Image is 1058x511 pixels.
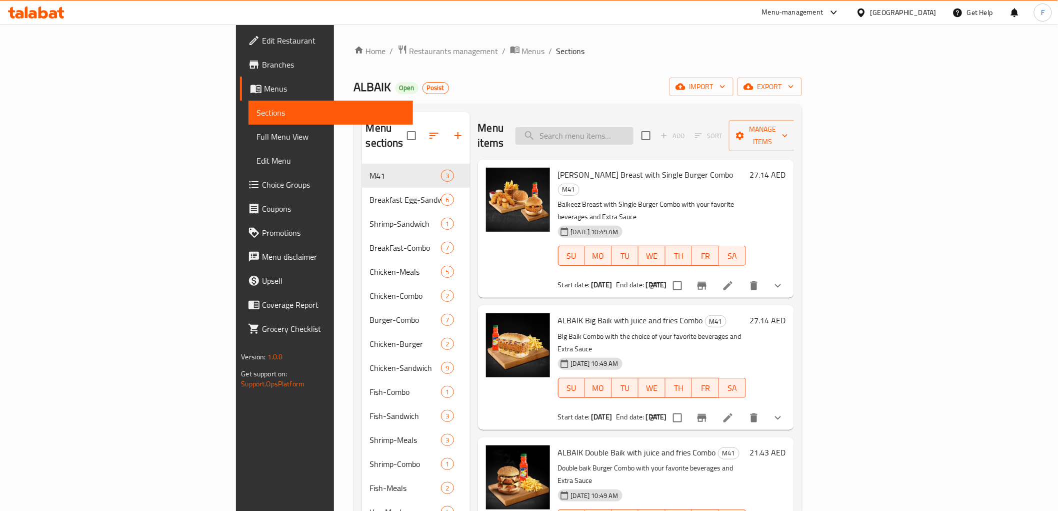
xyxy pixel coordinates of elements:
[256,131,404,143] span: Full Menu View
[441,243,453,253] span: 7
[240,317,412,341] a: Grocery Checklist
[370,410,441,422] div: Fish-Sandwich
[362,236,470,260] div: BreakFast-Combo7
[262,203,404,215] span: Coupons
[370,338,441,350] span: Chicken-Burger
[262,251,404,263] span: Menu disclaimer
[549,45,552,57] li: /
[718,447,739,459] span: M41
[240,77,412,101] a: Menus
[719,378,746,398] button: SA
[362,476,470,500] div: Fish-Meals2
[362,404,470,428] div: Fish-Sandwich3
[567,359,622,368] span: [DATE] 10:49 AM
[616,410,644,423] span: End date:
[772,412,784,424] svg: Show Choices
[667,275,688,296] span: Select to update
[441,195,453,205] span: 6
[240,173,412,197] a: Choice Groups
[719,246,746,266] button: SA
[612,246,639,266] button: TU
[737,123,788,148] span: Manage items
[669,249,688,263] span: TH
[370,242,441,254] span: BreakFast-Combo
[370,170,441,182] span: M41
[362,164,470,188] div: M413
[441,267,453,277] span: 5
[370,386,441,398] span: Fish-Combo
[669,381,688,395] span: TH
[766,274,790,298] button: show more
[616,249,635,263] span: TU
[750,445,786,459] h6: 21.43 AED
[441,386,453,398] div: items
[722,280,734,292] a: Edit menu item
[562,381,581,395] span: SU
[696,249,715,263] span: FR
[262,179,404,191] span: Choice Groups
[441,482,453,494] div: items
[585,378,612,398] button: MO
[248,149,412,173] a: Edit Menu
[692,378,719,398] button: FR
[441,363,453,373] span: 9
[401,125,422,146] span: Select all sections
[562,249,581,263] span: SU
[567,227,622,237] span: [DATE] 10:49 AM
[397,45,498,58] a: Restaurants management
[441,171,453,181] span: 3
[441,483,453,493] span: 2
[1041,7,1044,18] span: F
[423,84,448,92] span: Posist
[667,407,688,428] span: Select to update
[441,458,453,470] div: items
[642,249,661,263] span: WE
[486,445,550,509] img: ALBAIK Double Baik with juice and fries Combo
[558,313,703,328] span: ALBAIK Big Baik with juice and fries Combo
[522,45,545,57] span: Menus
[558,462,746,487] p: Double baik Burger Combo with your favorite beverages and Extra Sauce
[486,168,550,232] img: Albaik Baikeez Breast with Single Burger Combo
[370,434,441,446] span: Shrimp-Meals
[441,315,453,325] span: 7
[370,290,441,302] span: Chicken-Combo
[370,194,441,206] span: Breakfast Egg-Sandwich
[638,378,665,398] button: WE
[441,170,453,182] div: items
[248,125,412,149] a: Full Menu View
[256,155,404,167] span: Edit Menu
[616,381,635,395] span: TU
[612,378,639,398] button: TU
[370,458,441,470] div: Shrimp-Combo
[262,227,404,239] span: Promotions
[441,459,453,469] span: 1
[558,410,590,423] span: Start date:
[362,452,470,476] div: Shrimp-Combo1
[766,406,790,430] button: show more
[486,313,550,377] img: ALBAIK Big Baik with juice and fries Combo
[665,378,692,398] button: TH
[502,45,506,57] li: /
[370,362,441,374] div: Chicken-Sandwich
[241,377,304,390] a: Support.OpsPlatform
[370,218,441,230] span: Shrimp-Sandwich
[567,491,622,500] span: [DATE] 10:49 AM
[690,406,714,430] button: Branch-specific-item
[585,246,612,266] button: MO
[643,406,667,430] button: sort-choices
[441,218,453,230] div: items
[616,278,644,291] span: End date:
[370,314,441,326] span: Burger-Combo
[256,107,404,119] span: Sections
[558,378,585,398] button: SU
[248,101,412,125] a: Sections
[558,167,733,182] span: [PERSON_NAME] Breast with Single Burger Combo
[558,278,590,291] span: Start date:
[362,356,470,380] div: Chicken-Sandwich9
[240,293,412,317] a: Coverage Report
[638,246,665,266] button: WE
